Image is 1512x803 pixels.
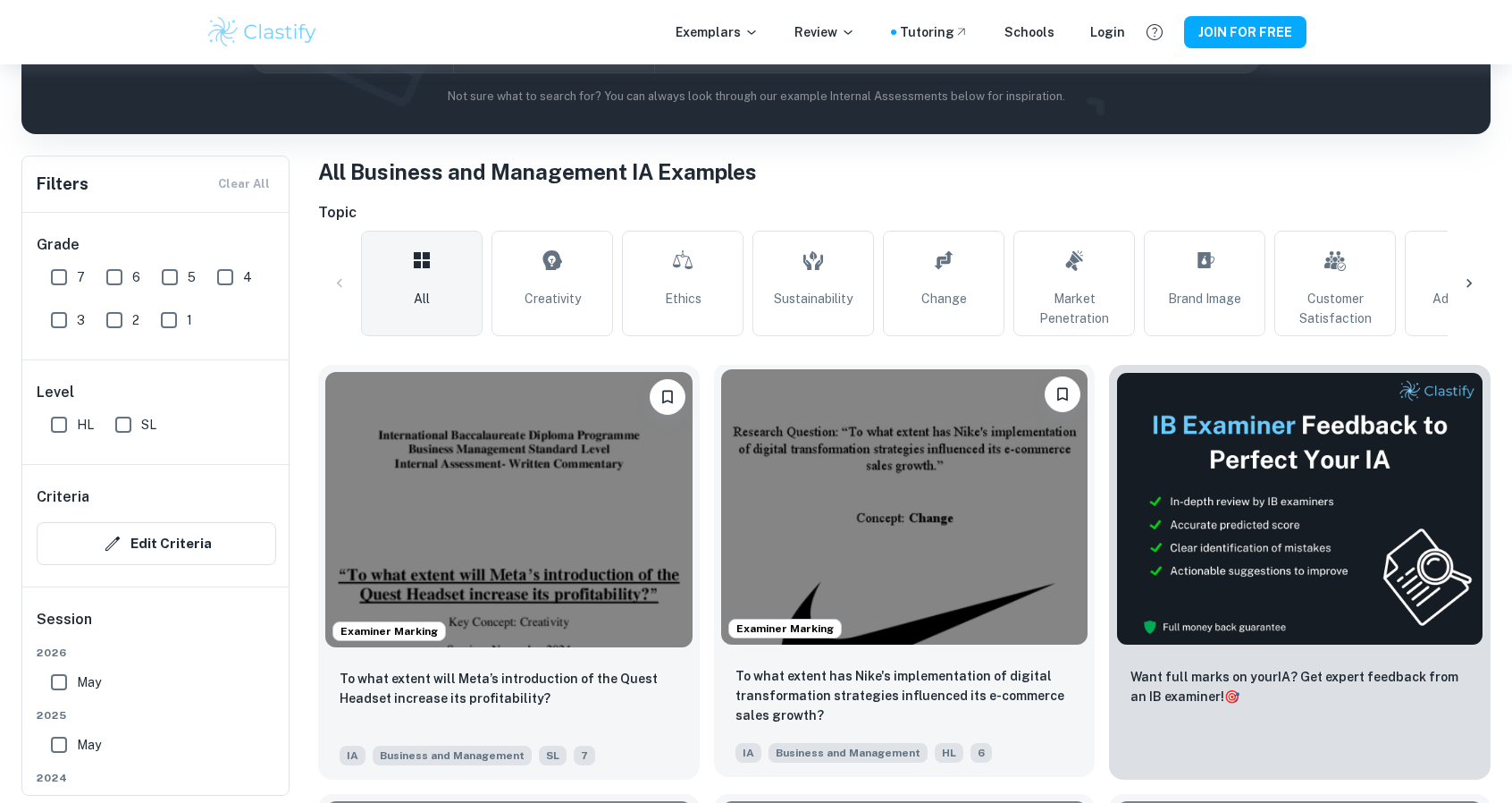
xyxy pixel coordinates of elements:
[141,415,156,435] span: SL
[900,22,969,42] a: Tutoring
[132,310,139,330] span: 2
[37,522,276,565] button: Edit Criteria
[769,743,928,763] span: Business and Management
[1116,372,1483,646] img: Thumbnail
[735,666,1074,725] p: To what extent has Nike's implementation of digital transformation strategies influenced its e-co...
[318,202,1491,224] h6: Topic
[1021,289,1127,328] span: Market Penetration
[37,486,89,508] h6: Criteria
[721,369,1088,645] img: Business and Management IA example thumbnail: To what extent has Nike's implementation
[206,14,319,50] img: Clastify logo
[665,289,701,309] span: Ethics
[539,746,567,765] span: SL
[37,645,276,661] span: 2026
[77,267,85,287] span: 7
[525,289,581,309] span: Creativity
[414,289,430,309] span: All
[36,88,1476,106] p: Not sure what to search for? You can always look through our example Internal Assessments below f...
[935,743,963,763] span: HL
[37,707,276,723] span: 2025
[1432,289,1499,309] span: Advertising
[333,623,445,639] span: Examiner Marking
[318,156,1491,188] h1: All Business and Management IA Examples
[1282,289,1388,328] span: Customer Satisfaction
[340,669,678,708] p: To what extent will Meta’s introduction of the Quest Headset increase its profitability?
[970,743,992,763] span: 6
[921,289,967,309] span: Change
[37,609,276,645] h6: Session
[373,746,532,765] span: Business and Management
[37,382,276,403] h6: Level
[1224,689,1239,704] span: 🎯
[676,22,759,42] p: Exemplars
[77,415,94,435] span: HL
[729,621,841,637] span: Examiner Marking
[1045,376,1080,412] button: Please log in to bookmark exemplars
[714,365,1096,780] a: Examiner MarkingPlease log in to bookmark exemplarsTo what extent has Nike's implementation of di...
[318,365,700,780] a: Examiner MarkingPlease log in to bookmark exemplarsTo what extent will Meta’s introduction of the...
[37,234,276,256] h6: Grade
[650,379,685,415] button: Please log in to bookmark exemplars
[1130,667,1469,706] p: Want full marks on your IA ? Get expert feedback from an IB examiner!
[1109,365,1491,780] a: ThumbnailWant full marks on yourIA? Get expert feedback from an IB examiner!
[774,289,853,309] span: Sustainability
[132,267,140,287] span: 6
[77,735,101,755] span: May
[243,267,252,287] span: 4
[37,172,88,197] h6: Filters
[1139,17,1170,47] button: Help and Feedback
[77,310,85,330] span: 3
[187,310,192,330] span: 1
[188,267,196,287] span: 5
[574,746,595,765] span: 7
[340,746,365,765] span: IA
[325,372,693,647] img: Business and Management IA example thumbnail: To what extent will Meta’s introduction
[794,22,855,42] p: Review
[1184,16,1306,48] button: JOIN FOR FREE
[37,770,276,786] span: 2024
[1090,22,1125,42] a: Login
[1004,22,1054,42] a: Schools
[1168,289,1241,309] span: Brand Image
[77,672,101,692] span: May
[735,743,761,763] span: IA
